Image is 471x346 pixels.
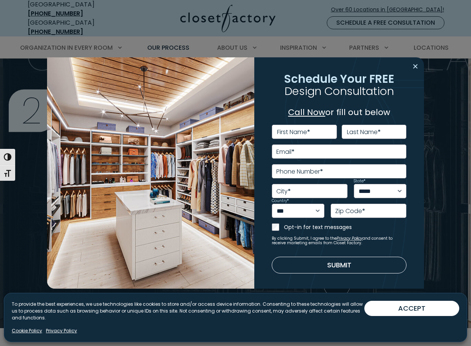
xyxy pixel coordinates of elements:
[284,71,394,87] span: Schedule Your FREE
[337,235,362,241] a: Privacy Policy
[12,301,364,321] p: To provide the best experiences, we use technologies like cookies to store and/or access device i...
[46,327,77,334] a: Privacy Policy
[277,129,310,135] label: First Name
[276,149,295,155] label: Email
[347,129,381,135] label: Last Name
[285,83,394,99] span: Design Consultation
[410,60,421,73] button: Close modal
[276,188,291,194] label: City
[354,179,365,183] label: State
[284,223,406,231] label: Opt-in for text messages
[272,236,406,245] small: By clicking Submit, I agree to the and consent to receive marketing emails from Closet Factory.
[12,327,42,334] a: Cookie Policy
[364,301,459,316] button: ACCEPT
[272,106,406,118] p: or fill out below
[47,57,254,289] img: Walk in closet with island
[272,257,406,273] button: Submit
[276,169,323,175] label: Phone Number
[288,106,325,118] a: Call Now
[272,199,289,203] label: Country
[335,208,365,214] label: Zip Code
